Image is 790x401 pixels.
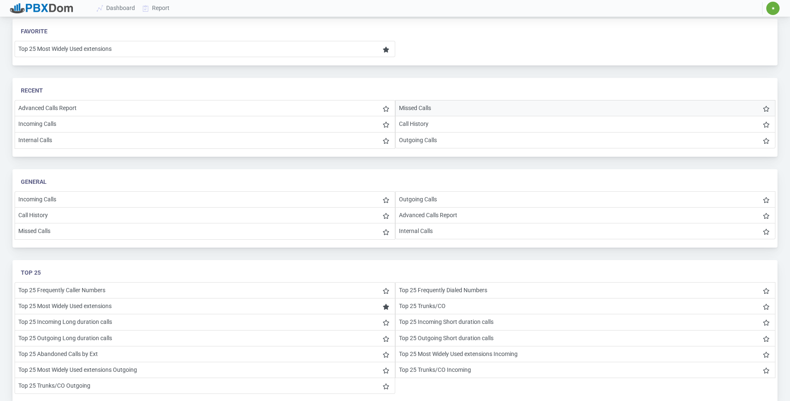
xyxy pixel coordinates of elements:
li: Top 25 Most Widely Used extensions Incoming [395,346,776,362]
li: Top 25 Outgoing Short duration calls [395,330,776,346]
li: Internal Calls [395,223,776,239]
a: Dashboard [93,0,139,16]
li: Top 25 Abandoned Calls by Ext [15,346,395,362]
span: ✷ [771,6,775,11]
a: Report [139,0,174,16]
li: Advanced Calls Report [395,207,776,223]
li: Call History [15,207,395,223]
li: Top 25 Incoming Long duration calls [15,314,395,330]
li: Missed Calls [15,223,395,240]
li: Incoming Calls [15,116,395,132]
li: Incoming Calls [15,191,395,208]
div: Favorite [21,27,769,36]
li: Top 25 Frequently Dialed Numbers [395,282,776,298]
li: Advanced Calls Report [15,100,395,116]
li: Outgoing Calls [395,191,776,208]
li: Internal Calls [15,132,395,149]
li: Top 25 Most Widely Used extensions Outgoing [15,362,395,378]
li: Top 25 Most Widely Used extensions [15,298,395,314]
div: Recent [21,86,769,95]
li: Top 25 Most Widely Used extensions [15,41,395,57]
li: Call History [395,116,776,132]
button: ✷ [766,1,780,15]
li: Top 25 Trunks/CO [395,298,776,314]
div: General [21,178,769,186]
li: Top 25 Incoming Short duration calls [395,314,776,330]
li: Top 25 Trunks/CO Incoming [395,362,776,378]
li: Top 25 Trunks/CO Outgoing [15,378,395,394]
div: Top 25 [21,268,769,277]
li: Missed Calls [395,100,776,116]
li: Top 25 Outgoing Long duration calls [15,330,395,346]
li: Top 25 Frequently Caller Numbers [15,282,395,298]
li: Outgoing Calls [395,132,776,148]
